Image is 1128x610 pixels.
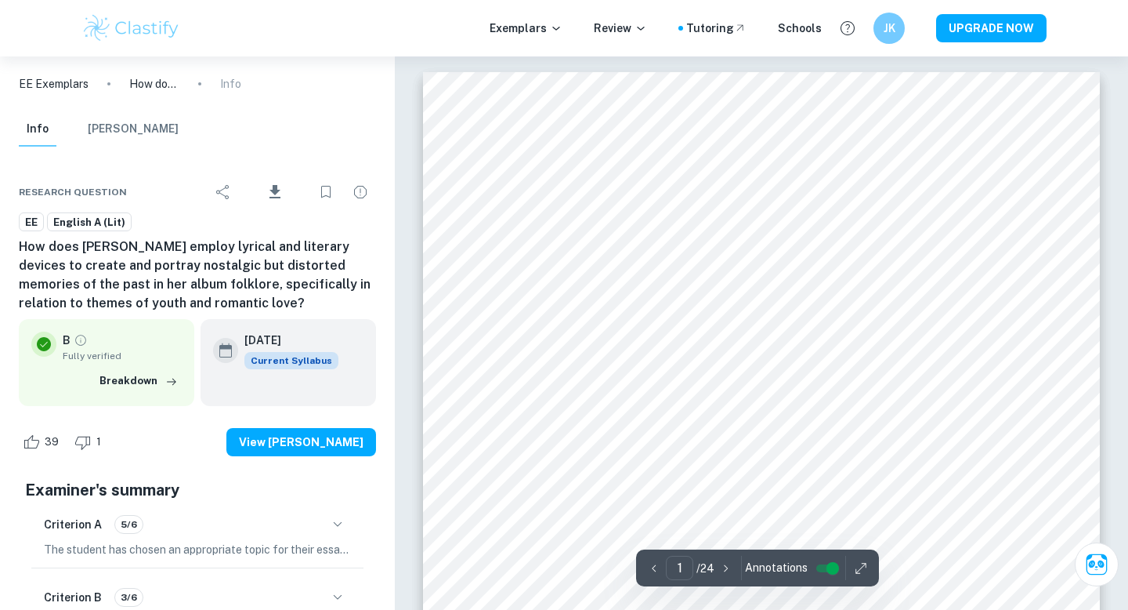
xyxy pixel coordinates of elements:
p: How does [PERSON_NAME] employ lyrical and literary devices to create and portray nostalgic but di... [129,75,179,93]
button: Help and Feedback [834,15,861,42]
p: The student has chosen an appropriate topic for their essay, exploring [PERSON_NAME] album 'folkl... [44,541,351,558]
p: Review [594,20,647,37]
h6: Criterion B [44,589,102,606]
button: Info [19,112,56,147]
span: Fully verified [63,349,182,363]
h6: [DATE] [244,332,326,349]
span: 1 [88,434,110,450]
div: This exemplar is based on the current syllabus. Feel free to refer to it for inspiration/ideas wh... [244,352,338,369]
span: 39 [36,434,67,450]
a: Grade fully verified [74,333,88,347]
h6: Criterion A [44,516,102,533]
a: Schools [778,20,822,37]
img: Clastify logo [81,13,181,44]
span: 3/6 [115,590,143,605]
button: UPGRADE NOW [936,14,1047,42]
p: Info [220,75,241,93]
span: 5/6 [115,517,143,532]
a: EE Exemplars [19,75,89,93]
p: Exemplars [490,20,562,37]
p: / 24 [696,560,714,577]
h6: JK [880,20,898,37]
div: Bookmark [310,176,342,208]
h6: How does [PERSON_NAME] employ lyrical and literary devices to create and portray nostalgic but di... [19,238,376,313]
span: English A (Lit) [48,215,131,231]
div: Share [208,176,239,208]
h5: Examiner's summary [25,478,370,502]
a: EE [19,212,44,232]
button: Ask Clai [1075,543,1119,586]
a: English A (Lit) [47,212,132,232]
span: Research question [19,185,127,199]
a: Tutoring [686,20,747,37]
div: Dislike [70,430,110,455]
button: JK [873,13,905,44]
span: EE [20,215,43,231]
button: [PERSON_NAME] [88,112,179,147]
span: Current Syllabus [244,352,338,369]
div: Download [242,172,307,212]
div: Report issue [345,176,376,208]
button: View [PERSON_NAME] [226,428,376,456]
span: Annotations [745,560,808,576]
button: Breakdown [96,369,182,393]
p: B [63,332,70,349]
div: Like [19,430,67,455]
